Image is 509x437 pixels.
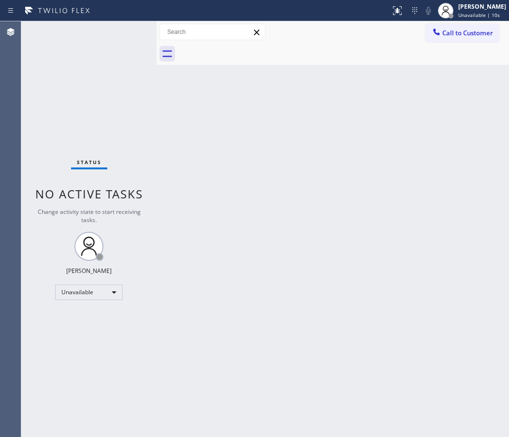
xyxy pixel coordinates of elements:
div: [PERSON_NAME] [66,267,112,275]
span: Call to Customer [442,29,493,37]
span: Change activity state to start receiving tasks. [38,208,141,224]
span: No active tasks [35,186,143,202]
div: [PERSON_NAME] [458,2,506,11]
div: Unavailable [55,285,123,300]
button: Call to Customer [425,24,499,42]
button: Mute [422,4,435,17]
input: Search [160,24,265,40]
span: Status [77,159,102,166]
span: Unavailable | 10s [458,12,500,18]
